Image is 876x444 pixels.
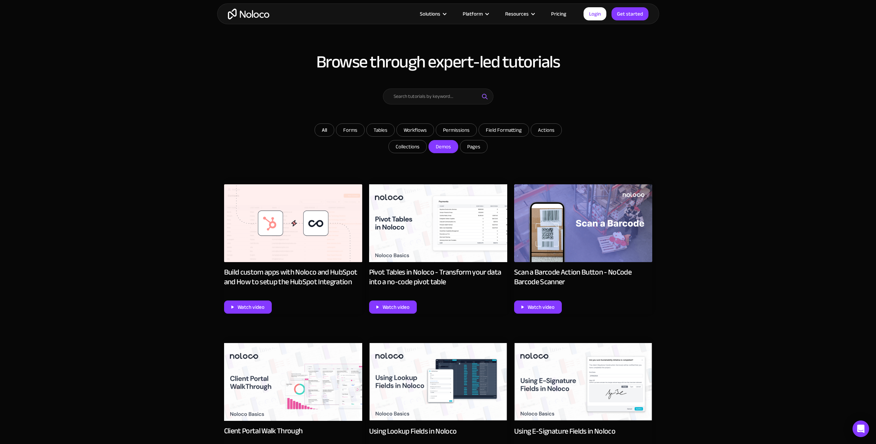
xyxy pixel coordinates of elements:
a: Pricing [542,9,575,18]
div: Solutions [411,9,454,18]
div: Using E-Signature Fields in Noloco [514,426,616,436]
form: Email Form [300,89,576,155]
a: All [315,123,334,137]
input: Search tutorials by keyword... [383,89,493,104]
a: Login [584,7,606,20]
div: Resources [505,9,529,18]
div: Watch video [528,303,555,312]
div: Platform [463,9,483,18]
div: Watch video [383,303,410,312]
div: Pivot Tables in Noloco - Transform your data into a no-code pivot table [369,267,507,287]
div: Using Lookup Fields in Noloco [369,426,457,436]
div: Client Portal Walk Through [224,426,303,436]
div: Platform [454,9,497,18]
div: Solutions [420,9,440,18]
div: Scan a Barcode Action Button - NoCode Barcode Scanner [514,267,652,287]
a: Scan a Barcode Action Button - NoCode Barcode ScannerWatch video [514,181,652,314]
a: home [228,9,269,19]
h2: Browse through expert-led tutorials [224,53,652,71]
a: Pivot Tables in Noloco - Transform your data into a no-code pivot tableWatch video [369,181,507,314]
a: Get started [612,7,648,20]
div: Resources [497,9,542,18]
div: Open Intercom Messenger [853,420,869,437]
a: Build custom apps with Noloco and HubSpot and How to setup the HubSpot IntegrationWatch video [224,181,362,314]
div: Build custom apps with Noloco and HubSpot and How to setup the HubSpot Integration [224,267,362,287]
div: Watch video [238,303,264,312]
